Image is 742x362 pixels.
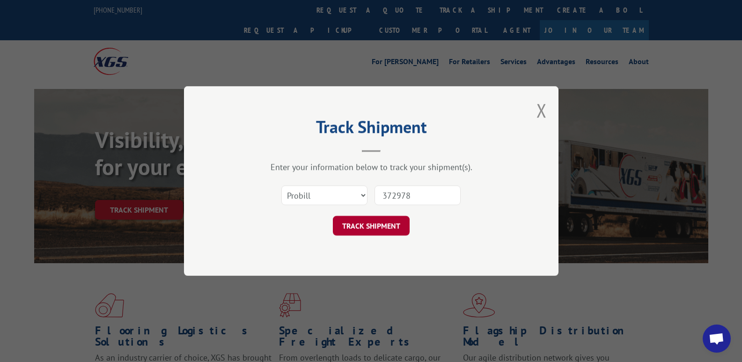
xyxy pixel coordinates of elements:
[375,185,461,205] input: Number(s)
[231,162,512,172] div: Enter your information below to track your shipment(s).
[333,216,410,236] button: TRACK SHIPMENT
[703,325,731,353] div: Open chat
[536,98,547,123] button: Close modal
[231,120,512,138] h2: Track Shipment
